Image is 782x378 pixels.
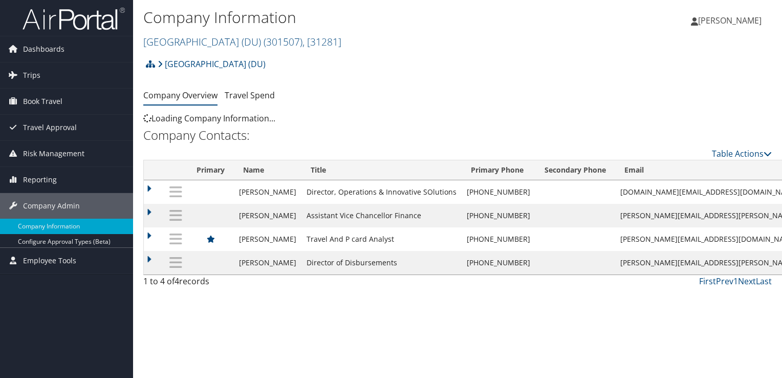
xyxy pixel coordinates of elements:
[225,90,275,101] a: Travel Spend
[23,115,77,140] span: Travel Approval
[158,54,266,74] a: [GEOGRAPHIC_DATA] (DU)
[143,7,562,28] h1: Company Information
[462,180,535,204] td: [PHONE_NUMBER]
[301,180,462,204] td: Director, Operations & Innovative SOlutions
[23,62,40,88] span: Trips
[187,160,234,180] th: Primary
[691,5,772,36] a: [PERSON_NAME]
[462,160,535,180] th: Primary Phone
[175,276,179,287] span: 4
[733,276,738,287] a: 1
[234,180,301,204] td: [PERSON_NAME]
[716,276,733,287] a: Prev
[738,276,756,287] a: Next
[143,113,275,124] span: Loading Company Information...
[699,276,716,287] a: First
[301,251,462,275] td: Director of Disbursements
[23,141,84,166] span: Risk Management
[23,193,80,219] span: Company Admin
[301,204,462,227] td: Assistant Vice Chancellor Finance
[23,89,62,114] span: Book Travel
[462,204,535,227] td: [PHONE_NUMBER]
[462,251,535,275] td: [PHONE_NUMBER]
[264,35,302,49] span: ( 301507 )
[234,251,301,275] td: [PERSON_NAME]
[23,167,57,193] span: Reporting
[462,227,535,251] td: [PHONE_NUMBER]
[756,276,772,287] a: Last
[23,7,125,31] img: airportal-logo.png
[23,36,64,62] span: Dashboards
[535,160,615,180] th: Secondary Phone
[143,127,772,144] h2: Company Contacts:
[698,15,762,26] span: [PERSON_NAME]
[234,227,301,251] td: [PERSON_NAME]
[143,90,218,101] a: Company Overview
[301,160,462,180] th: Title
[143,275,289,292] div: 1 to 4 of records
[712,148,772,159] a: Table Actions
[234,204,301,227] td: [PERSON_NAME]
[301,227,462,251] td: Travel And P card Analyst
[302,35,341,49] span: , [ 31281 ]
[23,248,76,274] span: Employee Tools
[143,35,341,49] a: [GEOGRAPHIC_DATA] (DU)
[234,160,301,180] th: Name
